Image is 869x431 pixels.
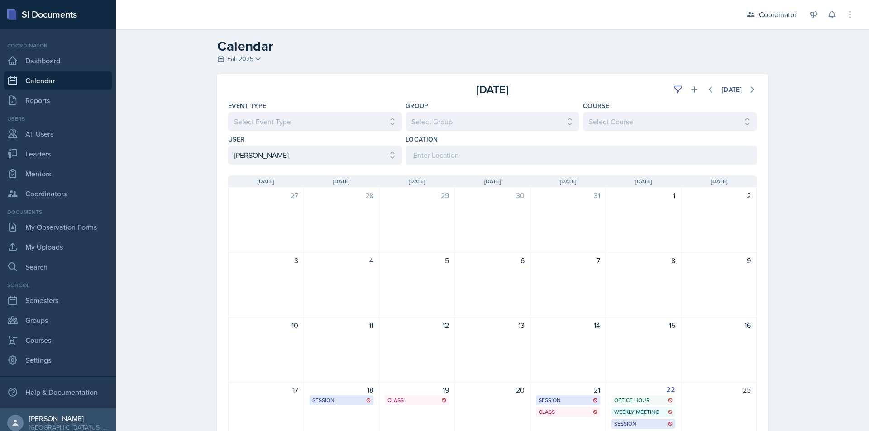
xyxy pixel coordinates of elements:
div: 3 [234,255,298,266]
a: Search [4,258,112,276]
a: Coordinators [4,185,112,203]
a: All Users [4,125,112,143]
a: Groups [4,311,112,329]
div: Weekly Meeting [614,408,673,416]
label: Group [406,101,429,110]
div: 28 [310,190,374,201]
div: 12 [385,320,449,331]
label: Event Type [228,101,267,110]
div: Class [387,396,446,404]
div: 27 [234,190,298,201]
div: 4 [310,255,374,266]
div: Session [539,396,597,404]
span: [DATE] [258,177,274,185]
div: [PERSON_NAME] [29,414,109,423]
div: [DATE] [722,86,742,93]
div: 6 [460,255,525,266]
div: Coordinator [4,42,112,50]
div: Users [4,115,112,123]
button: [DATE] [716,82,748,97]
div: 30 [460,190,525,201]
a: Courses [4,331,112,349]
div: 14 [536,320,600,331]
div: 18 [310,384,374,395]
div: [DATE] [404,81,580,98]
label: Location [406,135,438,144]
div: 1 [611,190,676,201]
div: 2 [687,190,751,201]
div: 29 [385,190,449,201]
div: 10 [234,320,298,331]
a: Settings [4,351,112,369]
span: [DATE] [560,177,576,185]
label: Course [583,101,609,110]
a: My Observation Forms [4,218,112,236]
div: 20 [460,384,525,395]
div: Session [614,420,673,428]
a: Mentors [4,165,112,183]
span: [DATE] [635,177,652,185]
div: 19 [385,384,449,395]
div: 13 [460,320,525,331]
div: 8 [611,255,676,266]
a: My Uploads [4,238,112,256]
span: Fall 2025 [227,54,253,64]
div: School [4,281,112,289]
span: [DATE] [409,177,425,185]
span: [DATE] [333,177,349,185]
div: Office Hour [614,396,673,404]
h2: Calendar [217,38,768,54]
div: Help & Documentation [4,383,112,401]
div: 21 [536,384,600,395]
label: User [228,135,244,144]
div: 22 [611,384,676,395]
a: Reports [4,91,112,109]
div: 7 [536,255,600,266]
a: Leaders [4,145,112,163]
div: 31 [536,190,600,201]
div: 11 [310,320,374,331]
div: Class [539,408,597,416]
div: 17 [234,384,298,395]
span: [DATE] [711,177,727,185]
div: Coordinator [759,9,797,20]
div: 23 [687,384,751,395]
a: Calendar [4,71,112,90]
div: 9 [687,255,751,266]
a: Dashboard [4,52,112,70]
div: 15 [611,320,676,331]
span: [DATE] [484,177,501,185]
div: 16 [687,320,751,331]
div: 5 [385,255,449,266]
div: Documents [4,208,112,216]
div: Session [312,396,371,404]
input: Enter Location [406,146,757,165]
a: Semesters [4,291,112,309]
